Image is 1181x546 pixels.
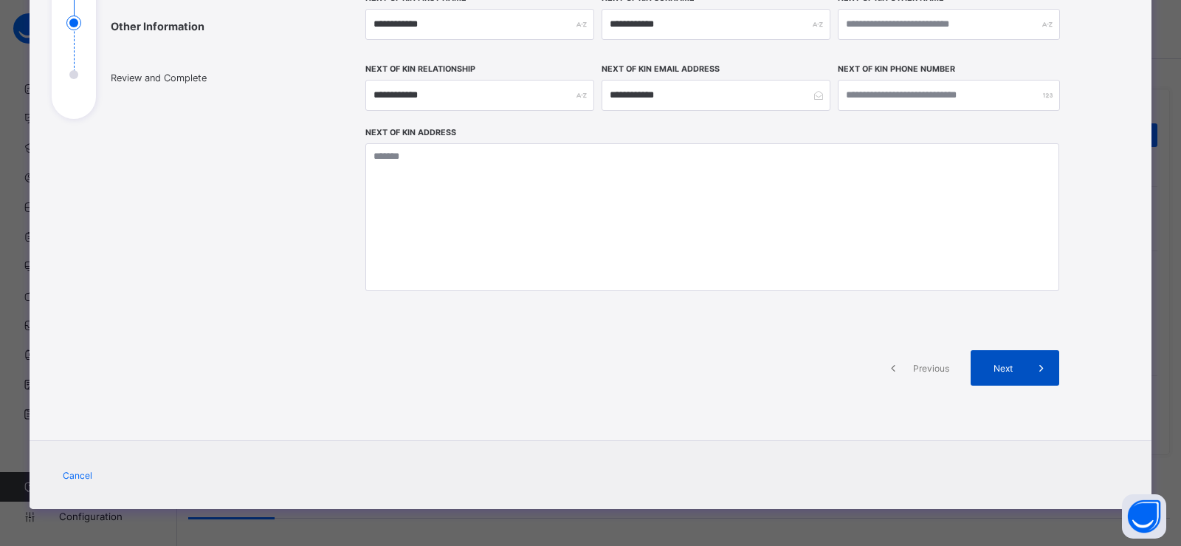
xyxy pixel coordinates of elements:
[1122,494,1166,539] button: Open asap
[982,363,1024,374] span: Next
[365,128,456,137] label: Next of Kin Address
[602,64,720,74] label: Next of Kin Email Address
[63,470,92,481] span: Cancel
[911,363,951,374] span: Previous
[838,64,955,74] label: Next of Kin Phone Number
[365,64,475,74] label: Next of Kin Relationship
